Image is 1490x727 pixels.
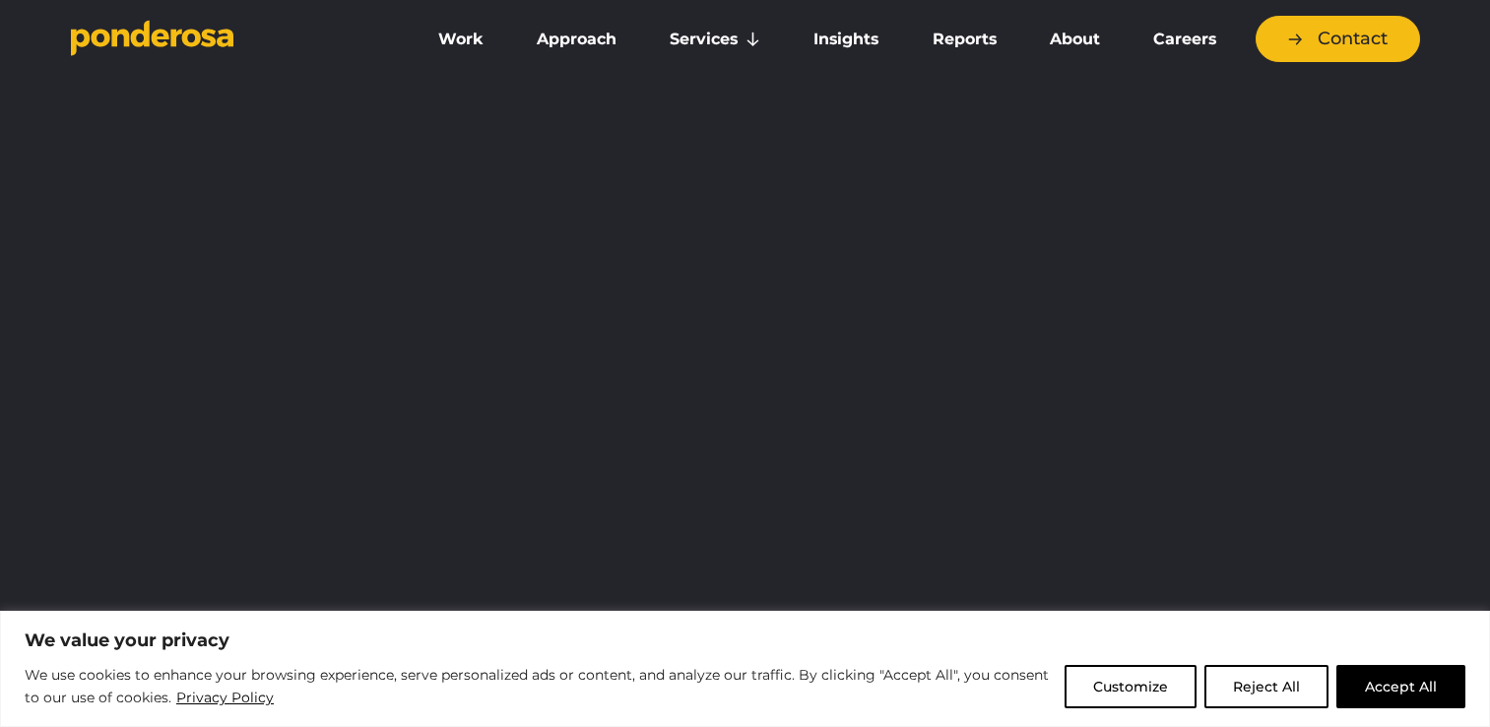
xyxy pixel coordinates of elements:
[25,628,1465,652] p: We value your privacy
[1065,665,1197,708] button: Customize
[910,19,1019,60] a: Reports
[175,686,275,709] a: Privacy Policy
[1336,665,1465,708] button: Accept All
[25,664,1050,710] p: We use cookies to enhance your browsing experience, serve personalized ads or content, and analyz...
[647,19,783,60] a: Services
[1027,19,1123,60] a: About
[791,19,901,60] a: Insights
[1256,16,1420,62] a: Contact
[416,19,506,60] a: Work
[71,20,386,59] a: Go to homepage
[514,19,639,60] a: Approach
[1131,19,1239,60] a: Careers
[1204,665,1328,708] button: Reject All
